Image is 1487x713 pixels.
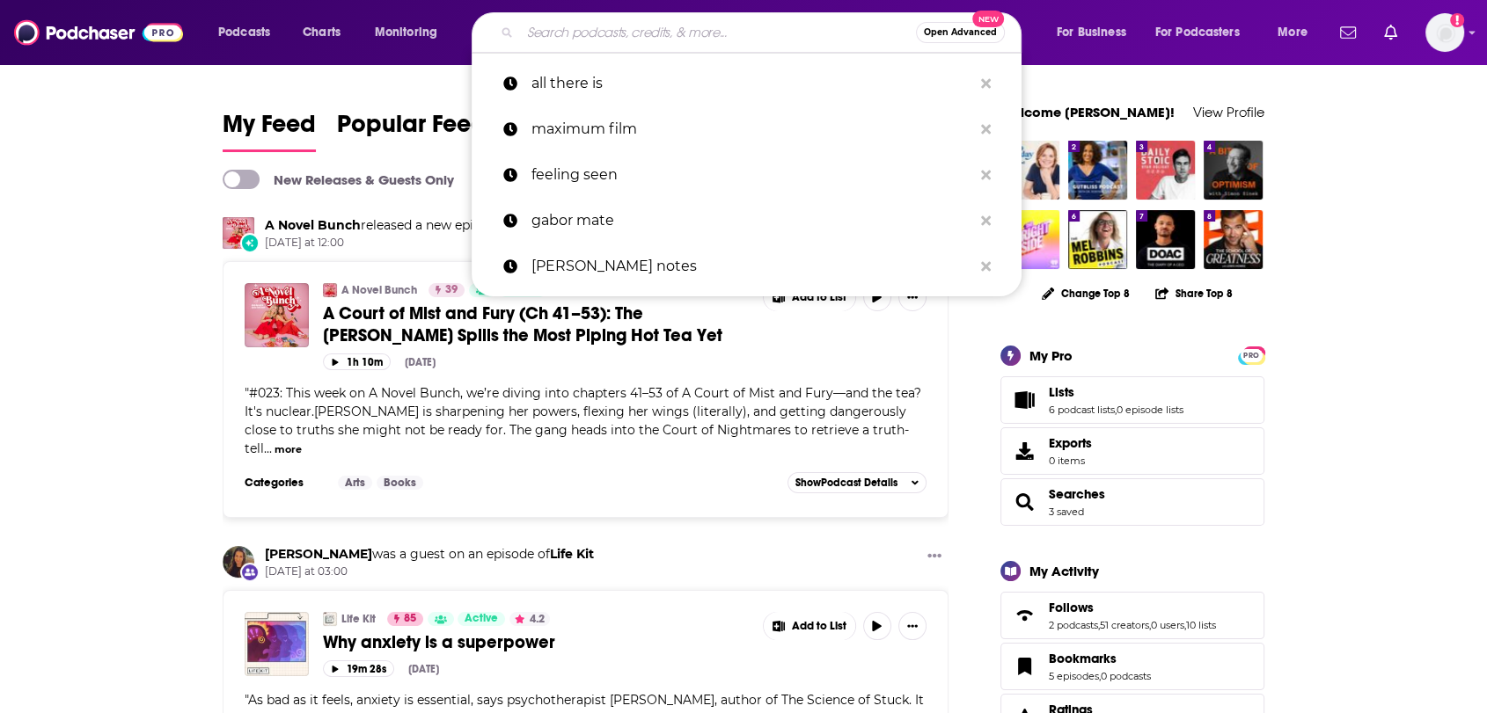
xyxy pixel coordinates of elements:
img: The Gutbliss Podcast [1068,141,1127,200]
span: [DATE] at 12:00 [265,236,502,251]
span: Podcasts [218,20,270,45]
span: Exports [1049,435,1092,451]
span: [DATE] at 03:00 [265,564,594,579]
span: Bookmarks [1000,643,1264,690]
img: A Court of Mist and Fury (Ch 41–53): The Suriel Spills the Most Piping Hot Tea Yet [245,283,309,347]
div: New Appearance [240,563,260,582]
button: open menu [363,18,460,47]
button: Show profile menu [1425,13,1464,52]
img: User Profile [1425,13,1464,52]
button: ShowPodcast Details [787,472,927,493]
a: Why anxiety is a superpower [323,631,751,653]
p: gabor mate [531,198,972,244]
span: Searches [1000,478,1264,526]
button: Show More Button [920,546,949,568]
span: Follows [1049,600,1094,615]
span: Monitoring [375,20,437,45]
a: Arts [338,476,372,490]
a: 0 podcasts [1101,670,1151,682]
a: 0 episode lists [1117,404,1183,416]
a: Show notifications dropdown [1377,18,1404,47]
a: [PERSON_NAME] notes [472,244,1022,289]
p: wong notes [531,244,972,289]
a: View Profile [1193,104,1264,120]
span: For Business [1057,20,1126,45]
span: Follows [1000,592,1264,639]
a: feeling seen [472,152,1022,198]
a: Follows [1007,603,1042,628]
span: Bookmarks [1049,651,1117,666]
span: Lists [1049,384,1074,400]
img: Britt Frank [223,546,254,578]
a: Searches [1049,486,1105,502]
span: Show Podcast Details [795,477,897,489]
button: open menu [206,18,293,47]
button: Show More Button [764,612,855,640]
span: , [1184,619,1186,631]
span: For Podcasters [1155,20,1240,45]
a: 0 users [1151,619,1184,631]
a: Life Kit [550,546,594,562]
button: Show More Button [898,283,927,311]
a: Why anxiety is a superpower [245,612,309,676]
span: Popular Feed [337,109,487,149]
span: #023: This week on A Novel Bunch, we’re diving into chapters 41–53 of A Court of Mist and Fury—an... [245,385,921,456]
a: maximum film [472,106,1022,152]
button: 19m 28s [323,660,394,677]
span: Lists [1000,376,1264,424]
input: Search podcasts, credits, & more... [520,18,916,47]
button: 1h 10m [323,353,391,370]
div: [DATE] [405,356,436,368]
h3: Categories [245,476,324,490]
div: My Pro [1029,347,1073,364]
img: Podchaser - Follow, Share and Rate Podcasts [14,16,183,49]
button: Share Top 8 [1154,276,1234,310]
img: A Bit of Optimism [1204,141,1263,200]
span: Add to List [792,291,846,304]
a: Books [377,476,423,490]
img: The School of Greatness [1204,210,1263,269]
a: A Novel Bunch [323,283,337,297]
a: Lists [1007,388,1042,412]
a: gabor mate [472,198,1022,244]
span: A Court of Mist and Fury (Ch 41–53): The [PERSON_NAME] Spills the Most Piping Hot Tea Yet [323,302,722,346]
p: maximum film [531,106,972,152]
a: A Novel Bunch [265,217,361,233]
span: My Feed [223,109,316,149]
span: Add to List [792,620,846,633]
button: 4.2 [509,612,550,626]
div: Search podcasts, credits, & more... [488,12,1038,53]
img: The Diary Of A CEO with Steven Bartlett [1136,210,1195,269]
a: Show notifications dropdown [1333,18,1363,47]
a: Welcome [PERSON_NAME]! [1000,104,1175,120]
a: A Novel Bunch [341,283,417,297]
img: Hello Monday with Jessi Hempel [1000,141,1059,200]
p: feeling seen [531,152,972,198]
span: PRO [1241,349,1262,362]
a: Follows [1049,600,1216,615]
a: Bookmarks [1007,654,1042,679]
div: [DATE] [408,663,439,675]
a: 51 creators [1100,619,1149,631]
span: More [1278,20,1308,45]
svg: Add a profile image [1450,13,1464,27]
button: Change Top 8 [1031,282,1140,304]
a: 85 [387,612,423,626]
h3: released a new episode [265,217,502,234]
span: Exports [1007,439,1042,463]
button: open menu [1044,18,1148,47]
img: The Mel Robbins Podcast [1068,210,1127,269]
button: more [275,442,302,457]
span: Why anxiety is a superpower [323,631,555,653]
span: Charts [303,20,341,45]
span: , [1099,670,1101,682]
a: The Daily Stoic [1136,141,1195,200]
